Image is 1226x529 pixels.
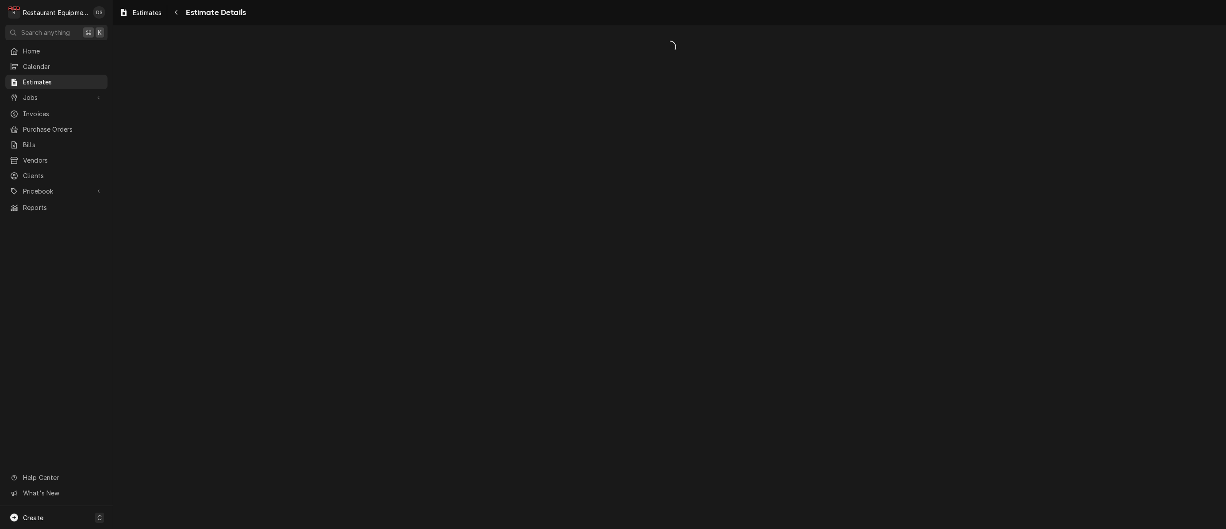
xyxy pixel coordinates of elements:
span: Jobs [23,93,90,102]
a: Home [5,44,108,58]
span: Reports [23,203,103,212]
div: DS [93,6,105,19]
span: Calendar [23,62,103,71]
a: Go to What's New [5,486,108,500]
span: Purchase Orders [23,125,103,134]
span: Loading... [113,38,1226,56]
span: Bills [23,140,103,149]
a: Calendar [5,59,108,74]
span: Estimates [133,8,161,17]
span: K [98,28,102,37]
button: Navigate back [169,5,183,19]
span: Estimates [23,77,103,87]
a: Estimates [5,75,108,89]
span: Clients [23,171,103,180]
span: C [97,513,102,522]
span: Pricebook [23,186,90,196]
a: Go to Help Center [5,470,108,485]
a: Reports [5,200,108,215]
span: Search anything [21,28,70,37]
div: R [8,6,20,19]
span: What's New [23,488,102,498]
a: Go to Jobs [5,90,108,105]
a: Invoices [5,107,108,121]
span: Vendors [23,156,103,165]
span: Create [23,514,43,521]
div: Restaurant Equipment Diagnostics's Avatar [8,6,20,19]
a: Purchase Orders [5,122,108,137]
a: Vendors [5,153,108,167]
span: Help Center [23,473,102,482]
a: Estimates [116,5,165,20]
a: Clients [5,168,108,183]
span: Home [23,46,103,56]
span: Invoices [23,109,103,118]
div: Derek Stewart's Avatar [93,6,105,19]
div: Restaurant Equipment Diagnostics [23,8,88,17]
span: Estimate Details [183,7,246,19]
button: Search anything⌘K [5,25,108,40]
a: Go to Pricebook [5,184,108,198]
span: ⌘ [85,28,92,37]
a: Bills [5,137,108,152]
